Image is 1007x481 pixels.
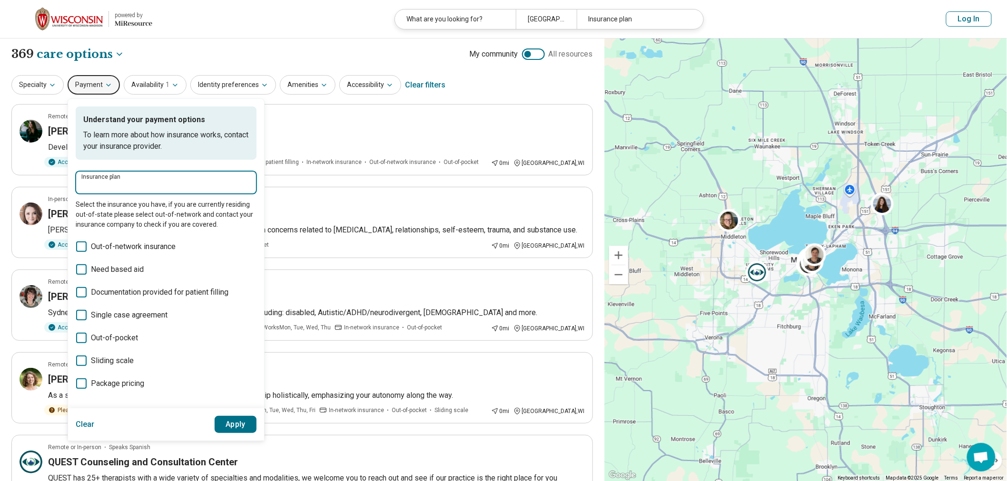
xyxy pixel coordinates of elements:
[44,157,109,167] div: Accepting clients
[109,443,150,452] span: Speaks Spanish
[263,323,331,332] span: Works Mon, Tue, Wed, Thu
[48,443,101,452] p: Remote or In-person
[48,290,123,303] h3: [PERSON_NAME]
[37,46,124,62] button: Care options
[48,390,585,401] p: As a systemic therapist, I approach each individual and relationship holistically, emphasizing yo...
[407,323,442,332] span: Out-of-pocket
[513,324,585,333] div: [GEOGRAPHIC_DATA] , WI
[513,241,585,250] div: [GEOGRAPHIC_DATA] , WI
[609,246,628,265] button: Zoom in
[886,475,939,481] span: Map data ©2025 Google
[15,8,152,30] a: University of Wisconsin-Madisonpowered by
[577,10,698,29] div: Insurance plan
[491,407,510,415] div: 0 mi
[513,407,585,415] div: [GEOGRAPHIC_DATA] , WI
[48,278,101,286] p: Remote or In-person
[166,80,169,90] span: 1
[946,11,992,27] button: Log In
[68,75,120,95] button: Payment
[339,75,401,95] button: Accessibility
[44,405,101,415] div: Please inquire
[516,10,576,29] div: [GEOGRAPHIC_DATA], [GEOGRAPHIC_DATA]
[48,112,101,121] p: Remote or In-person
[35,8,103,30] img: University of Wisconsin-Madison
[76,200,257,230] p: Select the insurance you have, if you are currently residing out-of-state please select out-of-ne...
[491,241,510,250] div: 0 mi
[44,322,109,333] div: Accepting clients
[115,11,152,19] div: powered by
[395,10,516,29] div: What are you looking for?
[83,114,249,125] p: Understand your payment options
[491,324,510,333] div: 0 mi
[48,142,585,153] p: Developmental & Relational Trauma Therapist
[48,207,123,221] h3: [PERSON_NAME]
[369,158,436,166] span: Out-of-network insurance
[91,355,134,366] span: Sliding scale
[37,46,113,62] span: care options
[76,416,95,433] button: Clear
[48,373,123,386] h3: [PERSON_NAME]
[609,265,628,284] button: Zoom out
[91,264,144,275] span: Need based aid
[306,158,362,166] span: In-network insurance
[444,158,479,166] span: Out-of-pocket
[392,406,427,414] span: Out-of-pocket
[967,443,996,471] div: Open chat
[48,360,101,369] p: Remote or In-person
[11,75,64,95] button: Specialty
[964,475,1004,481] a: Report a map error
[91,378,144,389] span: Package pricing
[81,174,251,180] label: Insurance plan
[470,48,518,60] span: My community
[238,406,316,414] span: Works Mon, Tue, Wed, Thu, Fri
[11,46,124,62] h1: 369
[797,253,819,276] div: 2
[215,416,257,433] button: Apply
[48,125,123,138] h3: [PERSON_NAME]
[48,455,238,469] h3: QUEST Counseling and Consultation Center
[91,332,138,344] span: Out-of-pocket
[945,475,958,481] a: Terms (opens in new tab)
[513,159,585,167] div: [GEOGRAPHIC_DATA] , WI
[48,195,85,203] p: In-person only
[405,74,445,96] div: Clear filters
[91,287,228,298] span: Documentation provided for patient filling
[329,406,384,414] span: In-network insurance
[44,240,109,250] div: Accepting clients
[344,323,399,332] span: In-network insurance
[280,75,336,95] button: Amenities
[190,75,276,95] button: Identity preferences
[91,241,176,252] span: Out-of-network insurance
[549,48,593,60] span: All resources
[83,129,249,152] p: To learn more about how insurance works, contact your insurance provider.
[434,406,468,414] span: Sliding scale
[48,307,585,318] p: Sydney is excited to hold space for clients in all walks of life including: disabled, Autistic/AD...
[491,159,510,167] div: 0 mi
[48,224,585,236] p: [PERSON_NAME] enjoys working with a wide range of adults with concerns related to [MEDICAL_DATA],...
[800,247,823,270] div: 2
[91,309,168,321] span: Single case agreement
[124,75,187,95] button: Availability1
